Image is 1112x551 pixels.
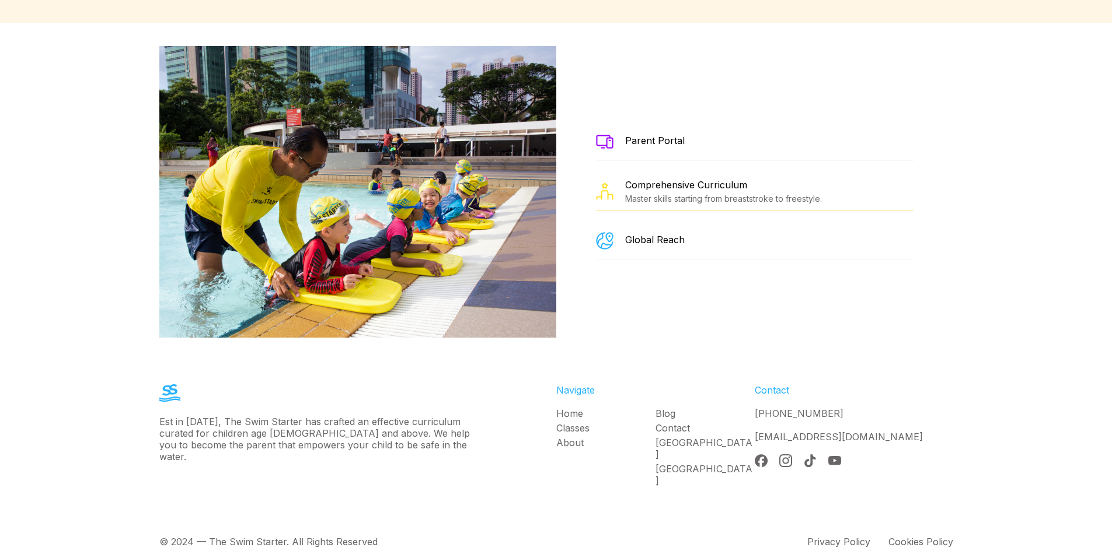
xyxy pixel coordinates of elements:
[888,536,953,548] div: Cookies Policy
[807,536,870,548] div: Privacy Policy
[556,422,656,434] a: Classes
[656,437,755,460] a: [GEOGRAPHIC_DATA]
[556,408,656,419] a: Home
[159,536,378,548] div: © 2024 — The Swim Starter. All Rights Reserved
[596,135,613,148] img: The Swim Starter coach with kids attending a swimming lesson
[755,408,843,419] a: [PHONE_NUMBER]
[828,454,841,467] img: YouTube
[625,179,822,191] div: Comprehensive Curriculum
[755,454,768,467] img: Facebook
[625,135,685,146] div: Parent Portal
[596,232,613,250] img: a happy child attending a group swimming lesson for kids
[656,408,755,419] a: Blog
[755,384,953,396] div: Contact
[596,183,613,200] img: a swimming coach for kids giving individualised feedback
[804,454,817,467] img: Tik Tok
[159,384,180,402] img: The Swim Starter Logo
[625,234,685,245] div: Global Reach
[755,431,923,443] a: [EMAIL_ADDRESS][DOMAIN_NAME]
[556,384,755,396] div: Navigate
[556,437,656,448] a: About
[625,194,822,203] div: Master skills starting from breaststroke to freestyle.
[159,416,477,462] div: Est in [DATE], The Swim Starter has crafted an effective curriculum curated for children age [DEM...
[779,454,792,467] img: Instagram
[656,422,755,434] a: Contact
[155,46,560,338] img: a swimming coach for kids giving individualised feedback
[656,463,755,486] a: [GEOGRAPHIC_DATA]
